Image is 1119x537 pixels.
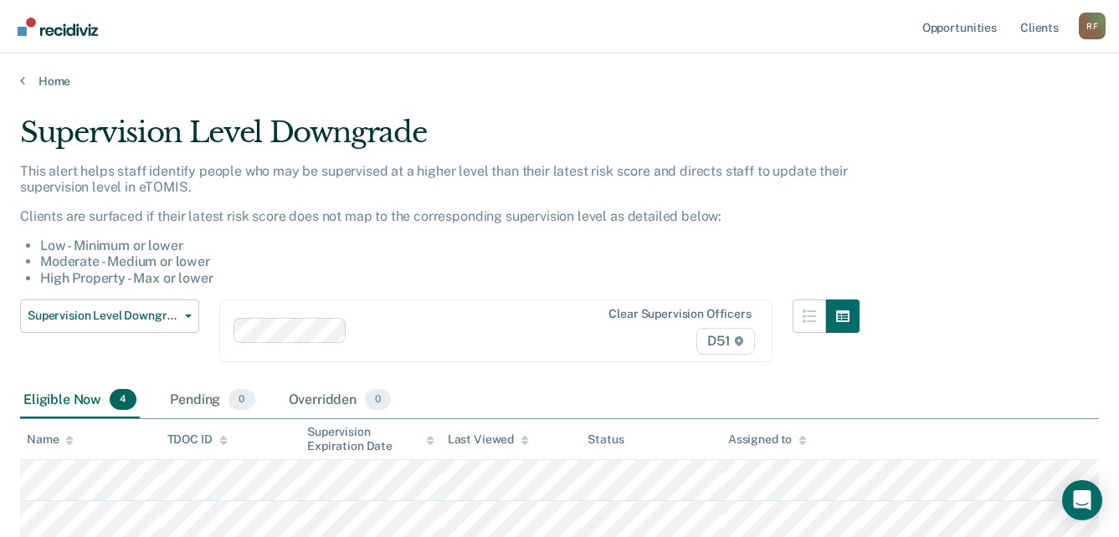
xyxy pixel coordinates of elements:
div: R F [1079,13,1106,39]
div: Status [588,432,624,447]
span: 4 [110,389,136,411]
div: Supervision Expiration Date [307,425,434,453]
a: Home [20,74,1099,89]
span: 0 [228,389,254,411]
img: Recidiviz [18,18,98,36]
div: TDOC ID [167,432,228,447]
div: Open Intercom Messenger [1062,480,1102,520]
div: Eligible Now4 [20,382,140,419]
li: Moderate - Medium or lower [40,253,860,269]
span: D51 [696,328,754,355]
p: This alert helps staff identify people who may be supervised at a higher level than their latest ... [20,163,860,195]
div: Supervision Level Downgrade [20,115,860,163]
div: Overridden0 [285,382,395,419]
p: Clients are surfaced if their latest risk score does not map to the corresponding supervision lev... [20,208,860,224]
span: 0 [365,389,391,411]
button: Supervision Level Downgrade [20,299,199,333]
div: Pending0 [167,382,258,419]
button: Profile dropdown button [1079,13,1106,39]
div: Assigned to [728,432,807,447]
span: Supervision Level Downgrade [28,309,178,323]
div: Name [27,432,74,447]
div: Clear supervision officers [608,307,751,321]
li: Low - Minimum or lower [40,238,860,253]
li: High Property - Max or lower [40,270,860,286]
div: Last Viewed [448,432,529,447]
